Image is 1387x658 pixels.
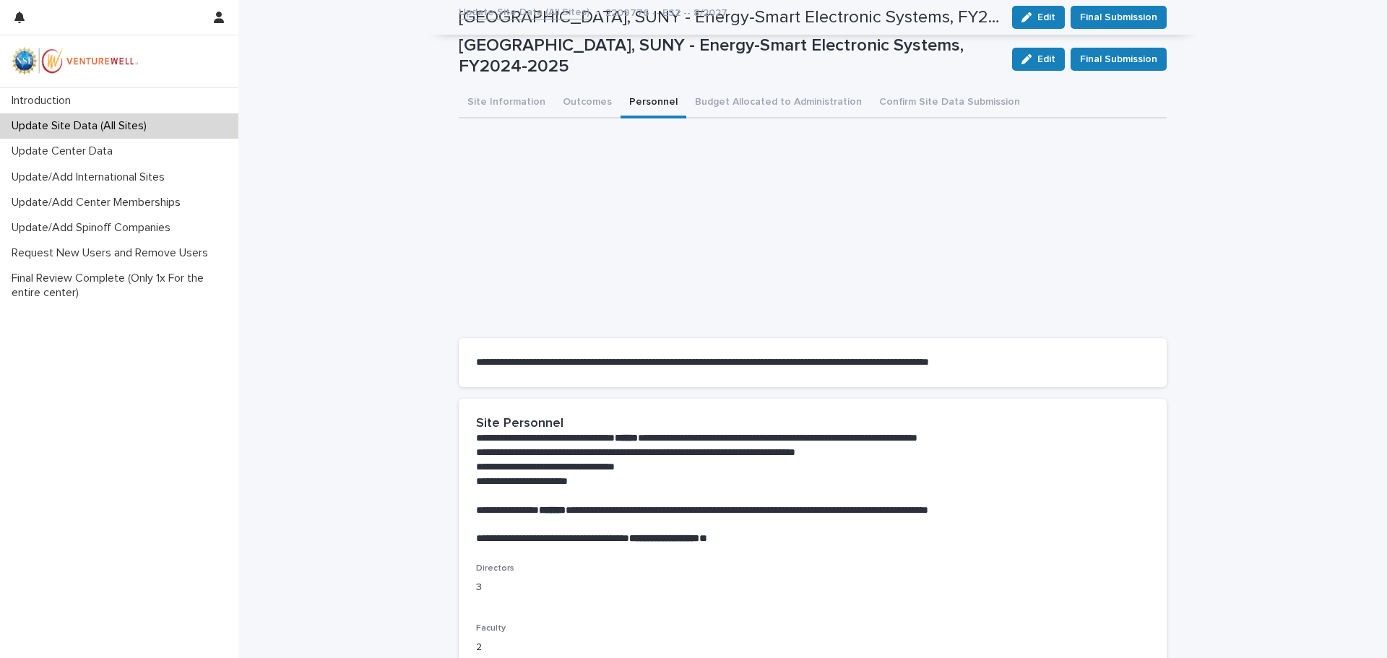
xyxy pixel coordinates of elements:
[459,88,554,118] button: Site Information
[459,3,589,20] a: Update Site Data (All Sites)
[476,580,1149,595] p: 3
[12,47,139,76] img: mWhVGmOKROS2pZaMU8FQ
[6,272,238,299] p: Final Review Complete (Only 1x For the entire center)
[1012,48,1065,71] button: Edit
[6,221,182,235] p: Update/Add Spinoff Companies
[459,35,1001,77] p: [GEOGRAPHIC_DATA], SUNY - Energy-Smart Electronic Systems, FY2024-2025
[1071,48,1167,71] button: Final Submission
[476,624,506,633] span: Faculty
[6,246,220,260] p: Request New Users and Remove Users
[476,416,563,432] h2: Site Personnel
[6,196,192,209] p: Update/Add Center Memberships
[870,88,1029,118] button: Confirm Site Data Submission
[6,170,176,184] p: Update/Add International Sites
[476,640,1149,655] p: 2
[476,564,514,573] span: Directors
[686,88,870,118] button: Budget Allocated to Administration
[1080,52,1157,66] span: Final Submission
[6,119,158,133] p: Update Site Data (All Sites)
[6,144,124,158] p: Update Center Data
[621,88,686,118] button: Personnel
[605,4,727,20] p: 2209776 -- ES2 -- 8/2027
[6,94,82,108] p: Introduction
[554,88,621,118] button: Outcomes
[1037,54,1055,64] span: Edit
